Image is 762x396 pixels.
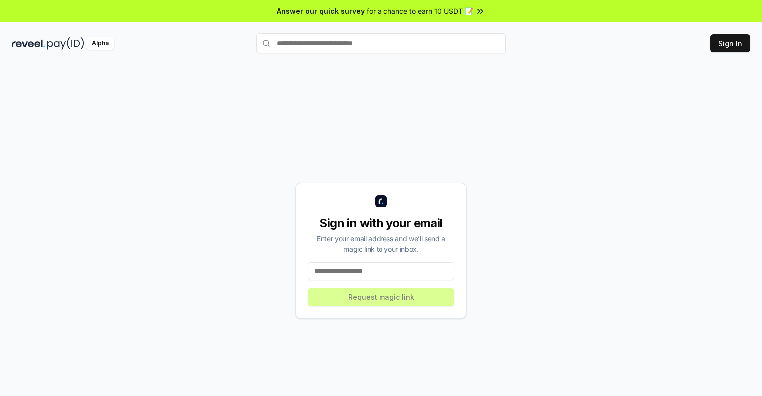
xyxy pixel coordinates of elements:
[308,233,454,254] div: Enter your email address and we’ll send a magic link to your inbox.
[47,37,84,50] img: pay_id
[277,6,365,16] span: Answer our quick survey
[367,6,473,16] span: for a chance to earn 10 USDT 📝
[375,195,387,207] img: logo_small
[308,215,454,231] div: Sign in with your email
[710,34,750,52] button: Sign In
[12,37,45,50] img: reveel_dark
[86,37,114,50] div: Alpha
